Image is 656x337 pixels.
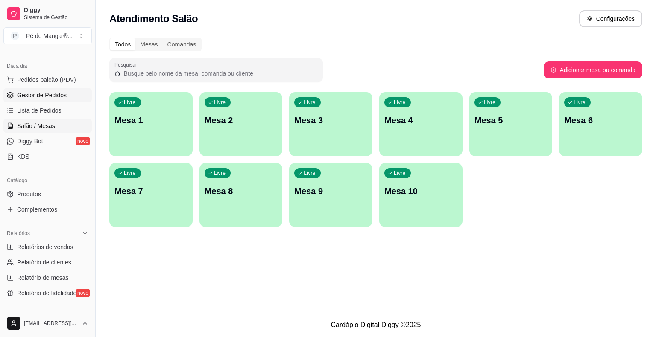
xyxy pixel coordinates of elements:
input: Pesquisar [121,69,318,78]
a: Relatórios de vendas [3,240,92,254]
span: Produtos [17,190,41,198]
span: Relatório de mesas [17,273,69,282]
button: Select a team [3,27,92,44]
p: Livre [574,99,586,106]
button: Pedidos balcão (PDV) [3,73,92,87]
footer: Cardápio Digital Diggy © 2025 [96,313,656,337]
p: Livre [124,99,136,106]
a: Produtos [3,187,92,201]
div: Mesas [135,38,162,50]
span: Gestor de Pedidos [17,91,67,99]
p: Mesa 8 [205,185,278,197]
button: LivreMesa 10 [379,163,463,227]
a: Complementos [3,203,92,216]
button: [EMAIL_ADDRESS][DOMAIN_NAME] [3,313,92,334]
span: Relatórios de vendas [17,243,73,251]
span: [EMAIL_ADDRESS][DOMAIN_NAME] [24,320,78,327]
button: LivreMesa 6 [559,92,642,156]
p: Livre [304,170,316,177]
p: Mesa 1 [114,114,187,126]
span: P [11,32,19,40]
p: Mesa 2 [205,114,278,126]
label: Pesquisar [114,61,140,68]
a: Gestor de Pedidos [3,88,92,102]
button: LivreMesa 3 [289,92,372,156]
button: Adicionar mesa ou comanda [544,61,642,78]
p: Mesa 5 [474,114,548,126]
span: KDS [17,152,29,161]
span: Diggy Bot [17,137,43,145]
a: DiggySistema de Gestão [3,3,92,24]
span: Complementos [17,205,57,214]
p: Livre [304,99,316,106]
span: Diggy [24,6,88,14]
p: Mesa 6 [564,114,637,126]
a: KDS [3,150,92,163]
a: Relatório de fidelidadenovo [3,286,92,300]
a: Salão / Mesas [3,119,92,133]
p: Mesa 7 [114,185,187,197]
p: Livre [214,170,226,177]
span: Relatórios [7,230,30,237]
p: Livre [124,170,136,177]
a: Diggy Botnovo [3,134,92,148]
span: Pedidos balcão (PDV) [17,76,76,84]
button: LivreMesa 9 [289,163,372,227]
div: Catálogo [3,174,92,187]
span: Relatório de clientes [17,258,71,267]
p: Mesa 4 [384,114,457,126]
button: LivreMesa 1 [109,92,193,156]
button: LivreMesa 4 [379,92,463,156]
div: Dia a dia [3,59,92,73]
div: Pé de Manga ® ... [26,32,73,40]
div: Todos [110,38,135,50]
button: Configurações [579,10,642,27]
p: Mesa 3 [294,114,367,126]
button: LivreMesa 7 [109,163,193,227]
span: Lista de Pedidos [17,106,61,115]
span: Relatório de fidelidade [17,289,76,297]
p: Mesa 10 [384,185,457,197]
div: Comandas [163,38,201,50]
button: LivreMesa 5 [469,92,553,156]
a: Relatório de clientes [3,256,92,269]
span: Salão / Mesas [17,122,55,130]
button: LivreMesa 2 [199,92,283,156]
h2: Atendimento Salão [109,12,198,26]
p: Livre [214,99,226,106]
a: Relatório de mesas [3,271,92,285]
p: Mesa 9 [294,185,367,197]
span: Sistema de Gestão [24,14,88,21]
p: Livre [394,170,406,177]
a: Lista de Pedidos [3,104,92,117]
p: Livre [484,99,496,106]
button: LivreMesa 8 [199,163,283,227]
p: Livre [394,99,406,106]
